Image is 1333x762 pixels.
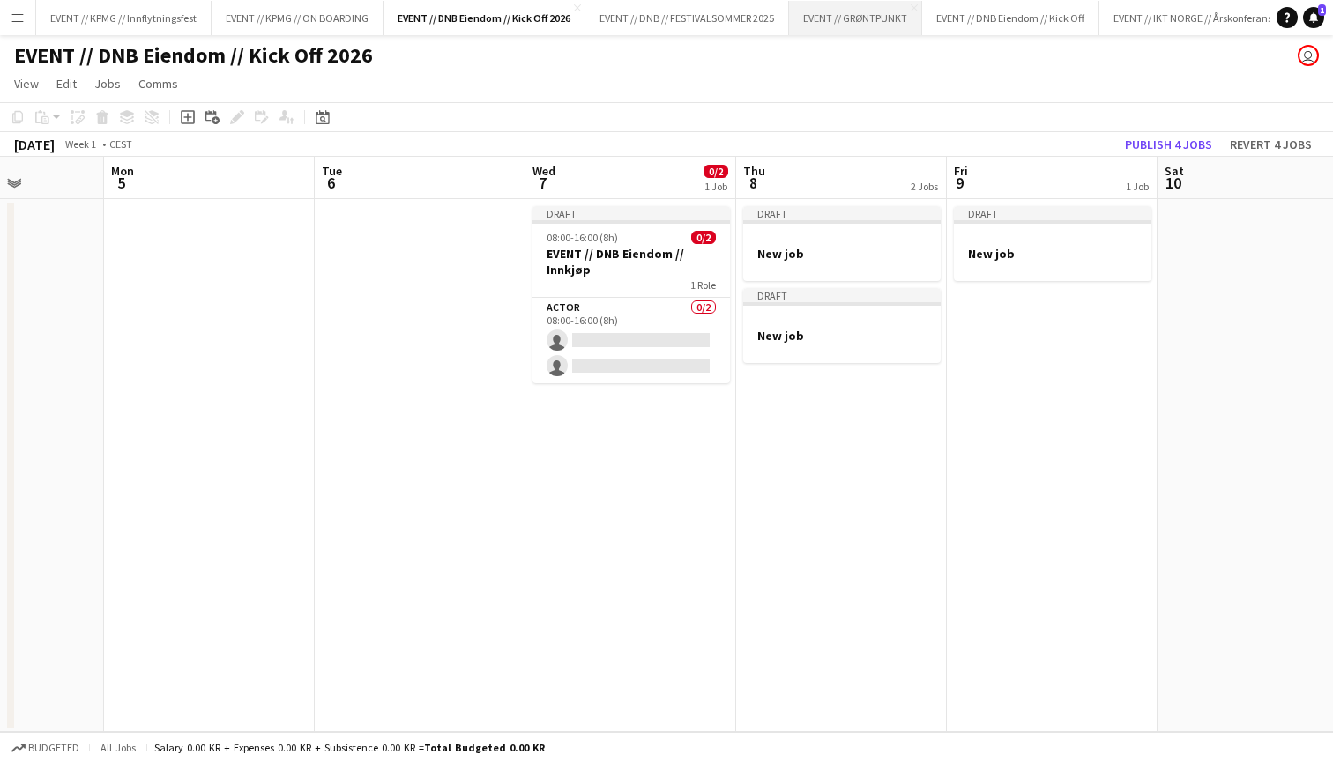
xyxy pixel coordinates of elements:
[36,1,212,35] button: EVENT // KPMG // Innflytningsfest
[212,1,384,35] button: EVENT // KPMG // ON BOARDING
[1298,45,1319,66] app-user-avatar: Daniel Andersen
[56,76,77,92] span: Edit
[131,72,185,95] a: Comms
[322,163,342,179] span: Tue
[58,137,102,151] span: Week 1
[690,278,716,292] span: 1 Role
[9,738,82,758] button: Budgeted
[1165,163,1184,179] span: Sat
[1099,1,1299,35] button: EVENT // IKT NORGE // Årskonferansen
[704,165,728,178] span: 0/2
[138,76,178,92] span: Comms
[111,163,134,179] span: Mon
[954,206,1151,281] app-job-card: DraftNew job
[14,42,373,69] h1: EVENT // DNB Eiendom // Kick Off 2026
[14,136,55,153] div: [DATE]
[108,173,134,193] span: 5
[743,206,941,281] app-job-card: DraftNew job
[922,1,1099,35] button: EVENT // DNB Eiendom // Kick Off
[532,163,555,179] span: Wed
[691,231,716,244] span: 0/2
[954,206,1151,220] div: Draft
[1162,173,1184,193] span: 10
[97,741,139,754] span: All jobs
[14,76,39,92] span: View
[384,1,585,35] button: EVENT // DNB Eiendom // Kick Off 2026
[704,180,727,193] div: 1 Job
[154,741,545,754] div: Salary 0.00 KR + Expenses 0.00 KR + Subsistence 0.00 KR =
[789,1,922,35] button: EVENT // GRØNTPUNKT
[319,173,342,193] span: 6
[532,298,730,383] app-card-role: Actor0/208:00-16:00 (8h)
[743,246,941,262] h3: New job
[547,231,618,244] span: 08:00-16:00 (8h)
[532,206,730,220] div: Draft
[743,328,941,344] h3: New job
[1118,133,1219,156] button: Publish 4 jobs
[1318,4,1326,16] span: 1
[424,741,545,754] span: Total Budgeted 0.00 KR
[743,206,941,220] div: Draft
[954,163,968,179] span: Fri
[911,180,938,193] div: 2 Jobs
[1126,180,1149,193] div: 1 Job
[954,246,1151,262] h3: New job
[532,206,730,383] app-job-card: Draft08:00-16:00 (8h)0/2EVENT // DNB Eiendom // Innkjøp1 RoleActor0/208:00-16:00 (8h)
[585,1,789,35] button: EVENT // DNB // FESTIVALSOMMER 2025
[743,288,941,363] app-job-card: DraftNew job
[109,137,132,151] div: CEST
[530,173,555,193] span: 7
[741,173,765,193] span: 8
[1303,7,1324,28] a: 1
[7,72,46,95] a: View
[1223,133,1319,156] button: Revert 4 jobs
[532,246,730,277] h3: EVENT // DNB Eiendom // Innkjøp
[94,76,121,92] span: Jobs
[87,72,128,95] a: Jobs
[28,742,79,754] span: Budgeted
[951,173,968,193] span: 9
[49,72,84,95] a: Edit
[743,288,941,302] div: Draft
[743,163,765,179] span: Thu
